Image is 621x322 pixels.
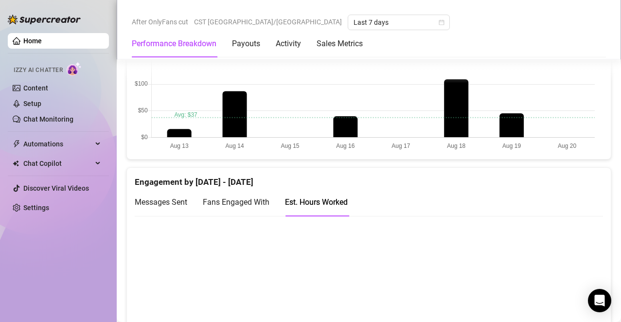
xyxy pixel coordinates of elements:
[23,204,49,212] a: Settings
[14,66,63,75] span: Izzy AI Chatter
[135,197,187,207] span: Messages Sent
[23,156,92,171] span: Chat Copilot
[588,289,611,312] div: Open Intercom Messenger
[23,136,92,152] span: Automations
[13,140,20,148] span: thunderbolt
[203,197,269,207] span: Fans Engaged With
[23,184,89,192] a: Discover Viral Videos
[285,196,348,208] div: Est. Hours Worked
[23,37,42,45] a: Home
[67,62,82,76] img: AI Chatter
[23,115,73,123] a: Chat Monitoring
[135,168,603,189] div: Engagement by [DATE] - [DATE]
[13,160,19,167] img: Chat Copilot
[23,84,48,92] a: Content
[354,15,444,30] span: Last 7 days
[317,38,363,50] div: Sales Metrics
[194,15,342,29] span: CST [GEOGRAPHIC_DATA]/[GEOGRAPHIC_DATA]
[23,100,41,107] a: Setup
[8,15,81,24] img: logo-BBDzfeDw.svg
[232,38,260,50] div: Payouts
[276,38,301,50] div: Activity
[439,19,444,25] span: calendar
[132,38,216,50] div: Performance Breakdown
[132,15,188,29] span: After OnlyFans cut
